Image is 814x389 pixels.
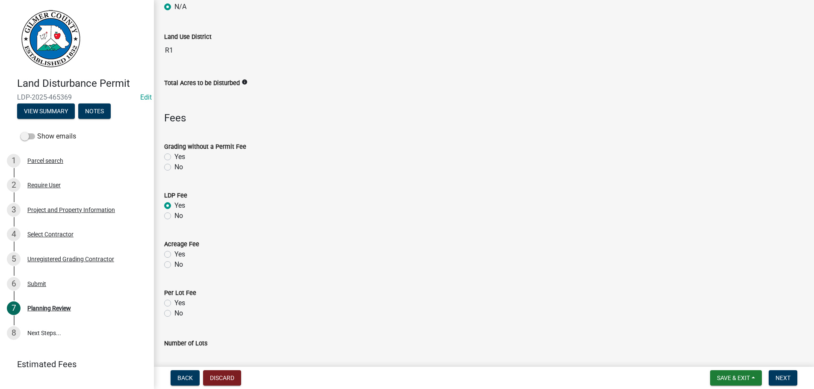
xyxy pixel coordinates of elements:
span: Save & Exit [717,374,750,381]
span: Back [177,374,193,381]
button: Notes [78,103,111,119]
div: 4 [7,227,21,241]
label: No [174,162,183,172]
label: Yes [174,200,185,211]
div: Require User [27,182,61,188]
div: Unregistered Grading Contractor [27,256,114,262]
label: Grading without a Permit Fee [164,144,246,150]
div: Planning Review [27,305,71,311]
label: No [174,308,183,318]
div: 8 [7,326,21,340]
span: Next [776,374,790,381]
wm-modal-confirm: Summary [17,108,75,115]
wm-modal-confirm: Notes [78,108,111,115]
button: Save & Exit [710,370,762,386]
label: Acreage Fee [164,242,199,248]
div: 6 [7,277,21,291]
label: No [174,211,183,221]
label: Show emails [21,131,76,141]
label: LDP Fee [164,193,187,199]
button: Back [171,370,200,386]
button: View Summary [17,103,75,119]
div: 3 [7,203,21,217]
img: Gilmer County, Georgia [17,9,81,68]
a: Edit [140,93,152,101]
button: Next [769,370,797,386]
div: 2 [7,178,21,192]
h4: Fees [164,112,804,124]
label: Yes [174,249,185,259]
label: Total Acres to be Disturbed [164,80,240,86]
div: 1 [7,154,21,168]
label: No [174,259,183,270]
label: Yes [174,298,185,308]
div: 7 [7,301,21,315]
label: Per Lot Fee [164,290,196,296]
div: Project and Property Information [27,207,115,213]
a: Estimated Fees [7,356,140,373]
label: Land Use District [164,34,212,40]
h4: Land Disturbance Permit [17,77,147,90]
label: Yes [174,152,185,162]
div: Submit [27,281,46,287]
i: info [242,79,248,85]
label: Number of Lots [164,341,207,347]
label: N/A [174,2,186,12]
div: Select Contractor [27,231,74,237]
button: Discard [203,370,241,386]
div: 5 [7,252,21,266]
span: LDP-2025-465369 [17,93,137,101]
div: Parcel search [27,158,63,164]
wm-modal-confirm: Edit Application Number [140,93,152,101]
